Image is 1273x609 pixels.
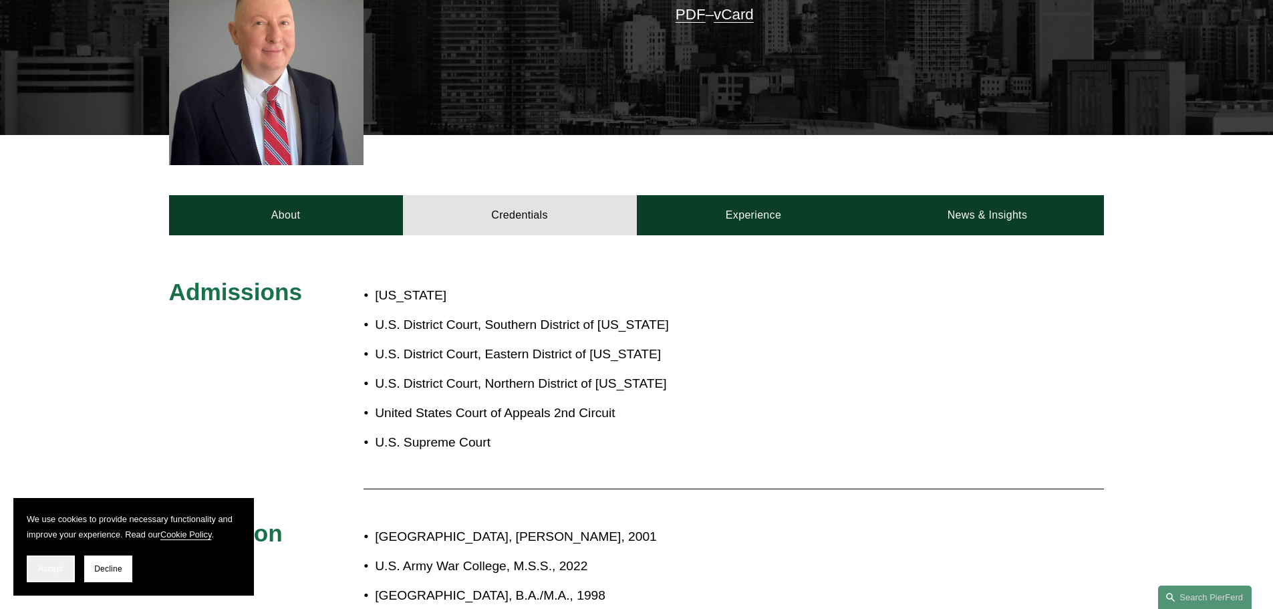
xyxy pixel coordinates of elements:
p: U.S. District Court, Southern District of [US_STATE] [375,314,714,337]
p: United States Court of Appeals 2nd Circuit [375,402,714,425]
p: U.S. District Court, Eastern District of [US_STATE] [375,343,714,366]
button: Decline [84,556,132,582]
section: Cookie banner [13,498,254,596]
p: We use cookies to provide necessary functionality and improve your experience. Read our . [27,511,241,542]
p: [GEOGRAPHIC_DATA], [PERSON_NAME], 2001 [375,525,987,549]
a: About [169,195,403,235]
a: PDF [676,6,706,23]
p: U.S. Supreme Court [375,431,714,455]
a: vCard [714,6,754,23]
a: Experience [637,195,871,235]
p: [US_STATE] [375,284,714,308]
a: Credentials [403,195,637,235]
span: Accept [38,564,63,574]
p: U.S. District Court, Northern District of [US_STATE] [375,372,714,396]
span: Admissions [169,279,302,305]
a: News & Insights [870,195,1104,235]
p: [GEOGRAPHIC_DATA], B.A./M.A., 1998 [375,584,987,608]
a: Cookie Policy [160,529,212,539]
span: Decline [94,564,122,574]
button: Accept [27,556,75,582]
a: Search this site [1158,586,1252,609]
p: U.S. Army War College, M.S.S., 2022 [375,555,987,578]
